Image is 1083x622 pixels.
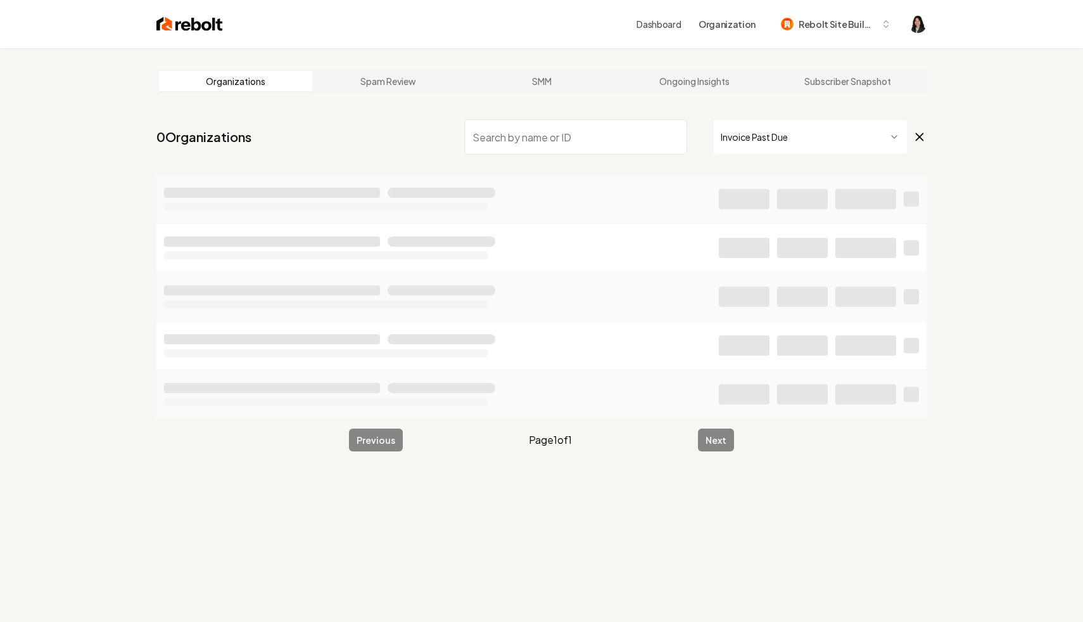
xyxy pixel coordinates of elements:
button: Organization [691,13,763,36]
span: Page 1 of 1 [529,432,572,448]
button: Open user button [909,15,927,33]
a: 0Organizations [156,128,251,146]
a: Spam Review [312,71,465,91]
a: Ongoing Insights [618,71,771,91]
img: Rebolt Site Builder [781,18,794,30]
a: Subscriber Snapshot [771,71,924,91]
img: Rebolt Logo [156,15,223,33]
a: Dashboard [636,18,681,30]
a: Organizations [159,71,312,91]
span: Rebolt Site Builder [799,18,876,31]
img: Haley Paramoure [909,15,927,33]
input: Search by name or ID [464,119,687,155]
a: SMM [465,71,618,91]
